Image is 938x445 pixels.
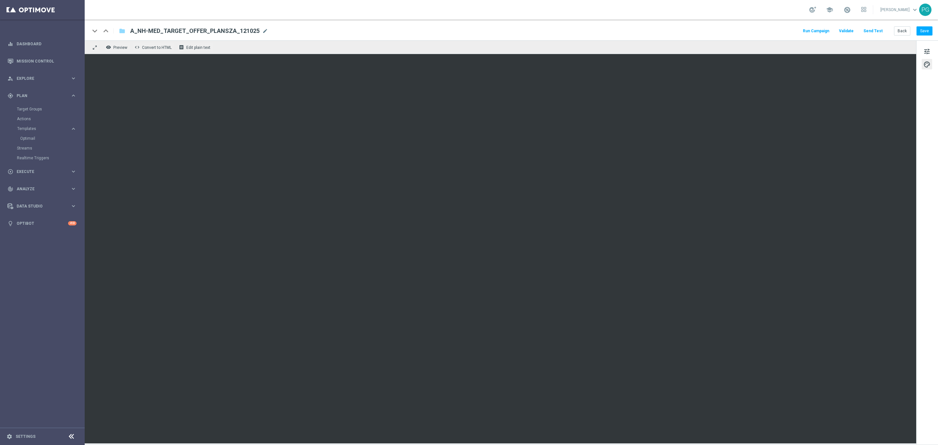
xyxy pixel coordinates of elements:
[17,35,77,52] a: Dashboard
[922,59,932,69] button: palette
[17,215,68,232] a: Optibot
[70,168,77,175] i: keyboard_arrow_right
[7,169,77,174] button: play_circle_outline Execute keyboard_arrow_right
[923,60,931,69] span: palette
[20,134,84,143] div: Optimail
[17,124,84,143] div: Templates
[135,45,140,50] span: code
[7,52,77,70] div: Mission Control
[7,76,13,81] i: person_search
[177,43,213,51] button: receipt Edit plain text
[17,127,64,131] span: Templates
[106,45,111,50] i: remove_red_eye
[70,75,77,81] i: keyboard_arrow_right
[70,93,77,99] i: keyboard_arrow_right
[17,114,84,124] div: Actions
[142,45,172,50] span: Convert to HTML
[17,104,84,114] div: Target Groups
[17,127,70,131] div: Templates
[7,93,70,99] div: Plan
[917,26,932,36] button: Save
[7,41,77,47] button: equalizer Dashboard
[7,35,77,52] div: Dashboard
[880,5,919,15] a: [PERSON_NAME]keyboard_arrow_down
[133,43,175,51] button: code Convert to HTML
[7,76,77,81] button: person_search Explore keyboard_arrow_right
[17,143,84,153] div: Streams
[7,221,13,226] i: lightbulb
[17,155,68,161] a: Realtime Triggers
[7,59,77,64] button: Mission Control
[802,27,830,36] button: Run Campaign
[17,77,70,80] span: Explore
[7,186,13,192] i: track_changes
[179,45,184,50] i: receipt
[7,221,77,226] button: lightbulb Optibot +10
[7,204,77,209] button: Data Studio keyboard_arrow_right
[7,169,70,175] div: Execute
[862,27,884,36] button: Send Test
[186,45,210,50] span: Edit plain text
[894,26,910,36] button: Back
[826,6,833,13] span: school
[7,93,77,98] button: gps_fixed Plan keyboard_arrow_right
[17,52,77,70] a: Mission Control
[7,434,12,439] i: settings
[119,27,125,35] i: folder
[70,126,77,132] i: keyboard_arrow_right
[104,43,130,51] button: remove_red_eye Preview
[7,41,13,47] i: equalizer
[7,186,77,192] button: track_changes Analyze keyboard_arrow_right
[7,186,70,192] div: Analyze
[262,28,268,34] span: mode_edit
[20,136,68,141] a: Optimail
[118,26,126,36] button: folder
[17,94,70,98] span: Plan
[7,169,13,175] i: play_circle_outline
[113,45,127,50] span: Preview
[838,27,855,36] button: Validate
[7,215,77,232] div: Optibot
[17,126,77,131] button: Templates keyboard_arrow_right
[911,6,918,13] span: keyboard_arrow_down
[923,47,931,56] span: tune
[70,203,77,209] i: keyboard_arrow_right
[17,170,70,174] span: Execute
[17,153,84,163] div: Realtime Triggers
[16,435,36,438] a: Settings
[922,46,932,56] button: tune
[17,187,70,191] span: Analyze
[17,146,68,151] a: Streams
[919,4,931,16] div: PG
[17,116,68,122] a: Actions
[17,107,68,112] a: Target Groups
[839,29,854,33] span: Validate
[68,221,77,225] div: +10
[7,203,70,209] div: Data Studio
[17,204,70,208] span: Data Studio
[130,27,260,35] span: A_NH-MED_TARGET_OFFER_PLANSZA_121025
[7,93,13,99] i: gps_fixed
[70,186,77,192] i: keyboard_arrow_right
[7,76,70,81] div: Explore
